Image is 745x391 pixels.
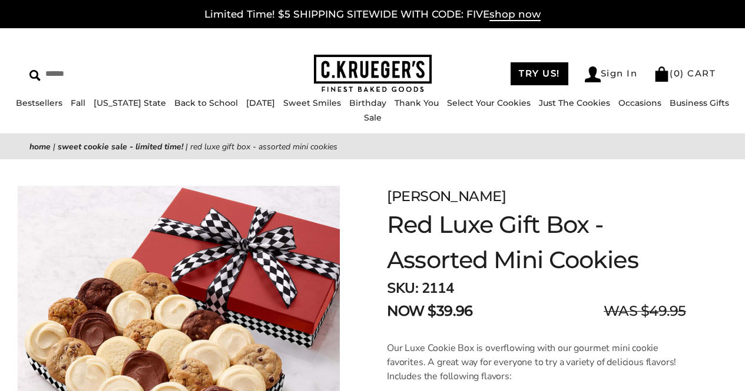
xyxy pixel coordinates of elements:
a: TRY US! [511,62,568,85]
a: Just The Cookies [539,98,610,108]
span: | [53,141,55,152]
div: [PERSON_NAME] [387,186,686,207]
a: Select Your Cookies [447,98,531,108]
a: Home [29,141,51,152]
nav: breadcrumbs [29,140,716,153]
a: Sweet Cookie Sale - Limited Time! [58,141,183,152]
a: Sign In [585,66,638,82]
a: Business Gifts [670,98,729,108]
a: Thank You [395,98,439,108]
a: Occasions [618,98,661,108]
a: Fall [71,98,85,108]
a: Bestsellers [16,98,62,108]
span: Red Luxe Gift Box - Assorted Mini Cookies [190,141,337,152]
span: shop now [489,8,541,21]
span: WAS $49.95 [604,300,686,322]
span: | [186,141,188,152]
img: Bag [654,66,670,82]
input: Search [29,65,187,83]
a: Sweet Smiles [283,98,341,108]
a: Back to School [174,98,238,108]
span: 0 [674,68,681,79]
a: (0) CART [654,68,716,79]
img: Search [29,70,41,81]
h1: Red Luxe Gift Box - Assorted Mini Cookies [387,207,686,278]
a: Limited Time! $5 SHIPPING SITEWIDE WITH CODE: FIVEshop now [204,8,541,21]
a: Sale [364,112,382,123]
strong: SKU: [387,279,418,298]
a: [DATE] [246,98,275,108]
span: NOW $39.96 [387,300,472,322]
span: 2114 [422,279,453,298]
a: Birthday [349,98,386,108]
img: Account [585,66,601,82]
img: C.KRUEGER'S [314,55,432,93]
a: [US_STATE] State [94,98,166,108]
p: Our Luxe Cookie Box is overflowing with our gourmet mini cookie favorites. A great way for everyo... [387,341,686,383]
